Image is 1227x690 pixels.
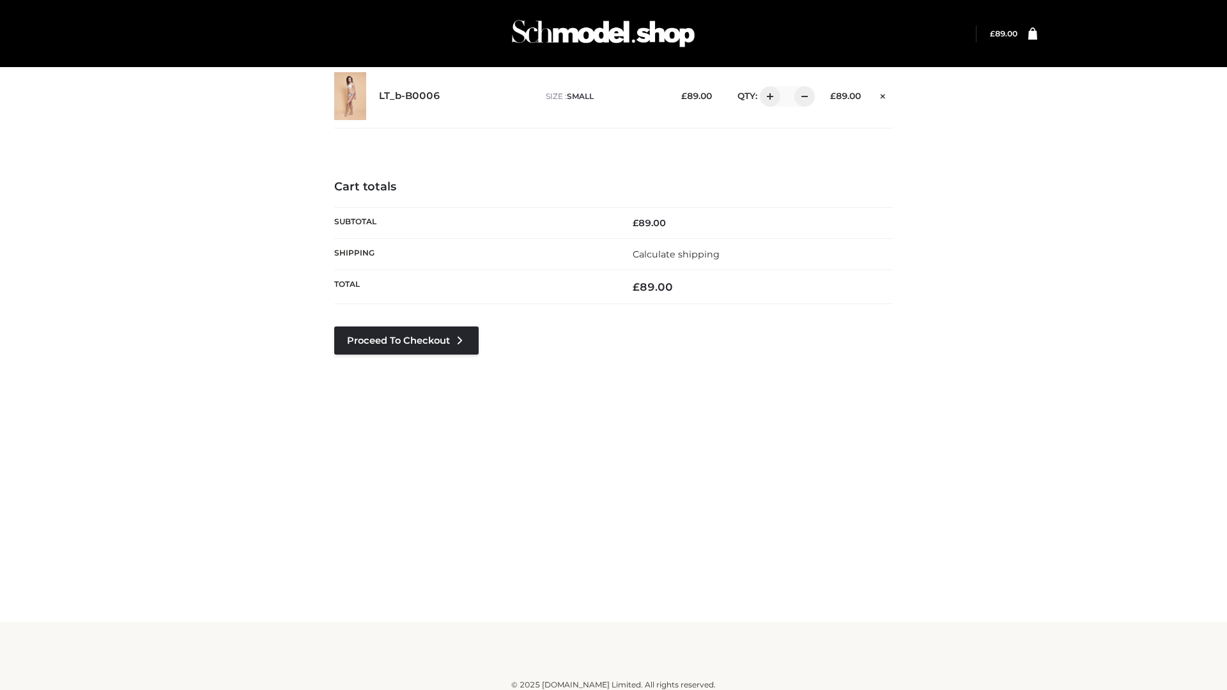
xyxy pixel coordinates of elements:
bdi: 89.00 [633,217,666,229]
div: QTY: [725,86,810,107]
a: Remove this item [874,86,893,103]
p: size : [546,91,661,102]
span: £ [990,29,995,38]
th: Total [334,270,613,304]
bdi: 89.00 [681,91,712,101]
bdi: 89.00 [990,29,1017,38]
bdi: 89.00 [633,280,673,293]
span: SMALL [567,91,594,101]
h4: Cart totals [334,180,893,194]
span: £ [633,280,640,293]
th: Subtotal [334,207,613,238]
span: £ [830,91,836,101]
span: £ [681,91,687,101]
img: Schmodel Admin 964 [507,8,699,59]
a: Calculate shipping [633,249,720,260]
a: Proceed to Checkout [334,326,479,355]
a: £89.00 [990,29,1017,38]
bdi: 89.00 [830,91,861,101]
th: Shipping [334,238,613,270]
span: £ [633,217,638,229]
a: LT_b-B0006 [379,90,440,102]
